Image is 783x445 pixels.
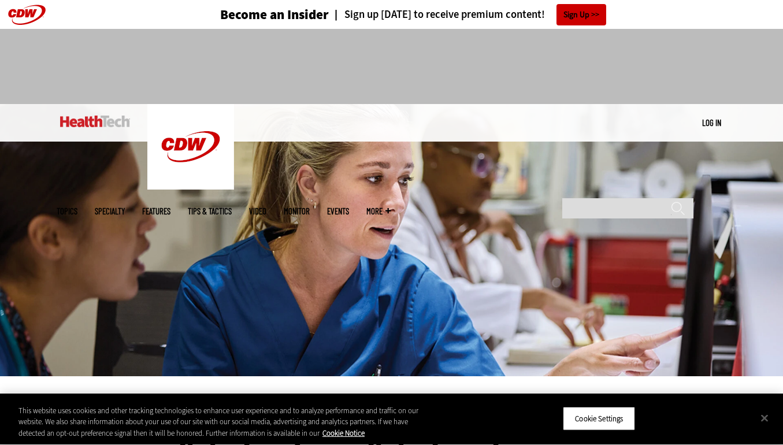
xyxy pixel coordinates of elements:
[74,391,154,402] a: Digital Workspace
[142,207,170,216] a: Features
[752,405,777,431] button: Close
[702,117,721,128] a: Log in
[563,406,635,431] button: Cookie Settings
[329,9,545,20] a: Sign up [DATE] to receive premium content!
[147,104,234,190] img: Home
[181,40,602,92] iframe: advertisement
[188,207,232,216] a: Tips & Tactics
[249,207,266,216] a: Video
[322,428,365,438] a: More information about your privacy
[284,207,310,216] a: MonITor
[366,207,391,216] span: More
[147,180,234,192] a: CDW
[177,8,329,21] a: Become an Insider
[327,207,349,216] a: Events
[57,207,77,216] span: Topics
[18,405,431,439] div: This website uses cookies and other tracking technologies to enhance user experience and to analy...
[60,116,130,127] img: Home
[702,117,721,129] div: User menu
[95,207,125,216] span: Specialty
[556,4,606,25] a: Sign Up
[220,8,329,21] h3: Become an Insider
